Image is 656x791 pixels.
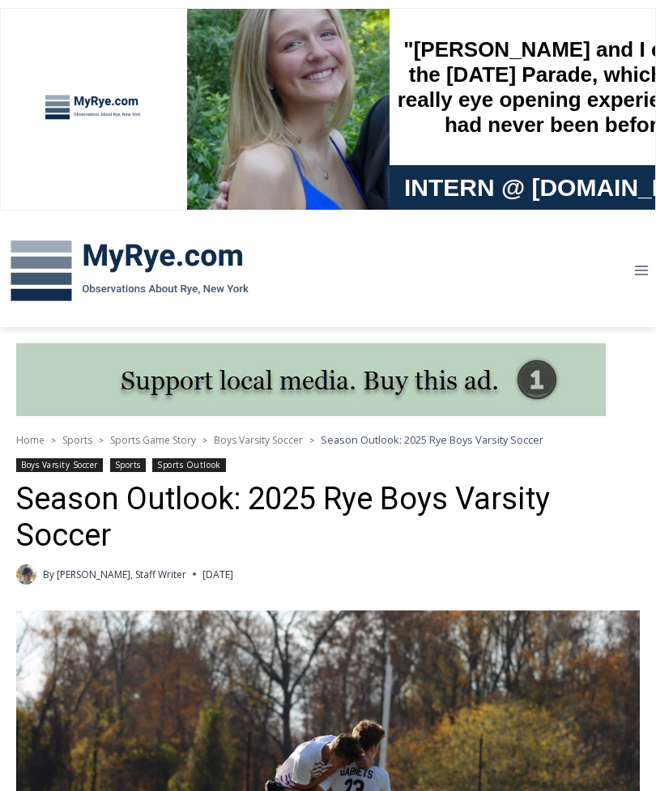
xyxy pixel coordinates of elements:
[16,564,36,585] a: Author image
[321,432,543,447] span: Season Outlook: 2025 Rye Boys Varsity Soccer
[167,101,238,193] div: "the precise, almost orchestrated movements of cutting and assembling sushi and [PERSON_NAME] mak...
[309,435,314,446] span: >
[16,432,640,448] nav: Breadcrumbs
[152,458,225,472] a: Sports Outlook
[16,458,103,472] a: Boys Varsity Soccer
[16,433,45,447] a: Home
[214,433,303,447] a: Boys Varsity Soccer
[16,481,640,555] h1: Season Outlook: 2025 Rye Boys Varsity Soccer
[110,458,146,472] a: Sports
[57,568,186,581] a: [PERSON_NAME], Staff Writer
[51,435,56,446] span: >
[110,433,196,447] a: Sports Game Story
[99,435,104,446] span: >
[1,163,163,202] a: Open Tues. - Sun. [PHONE_NUMBER]
[202,567,233,582] time: [DATE]
[16,564,36,585] img: (PHOTO: MyRye.com 2024 Head Intern, Editor and now Staff Writer Charlie Morris. Contributed.)Char...
[43,567,54,582] span: By
[62,433,92,447] a: Sports
[16,343,606,416] img: support local media, buy this ad
[626,258,656,283] button: Open menu
[5,167,159,228] span: Open Tues. - Sun. [PHONE_NUMBER]
[202,435,207,446] span: >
